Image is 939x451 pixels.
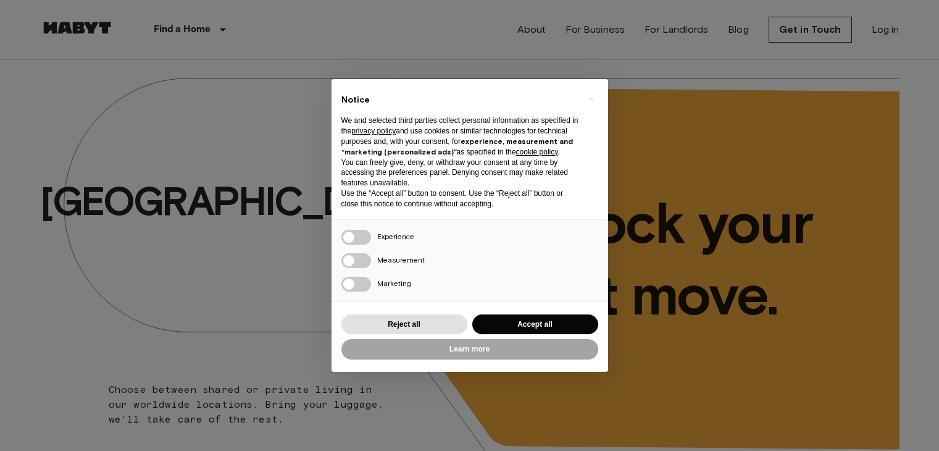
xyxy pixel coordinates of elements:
span: × [590,91,594,106]
a: cookie policy [516,148,558,156]
h2: Notice [341,94,578,106]
span: Measurement [377,255,425,264]
span: Experience [377,232,414,241]
p: Use the “Accept all” button to consent. Use the “Reject all” button or close this notice to conti... [341,188,578,209]
strong: experience, measurement and “marketing (personalized ads)” [341,137,573,156]
span: Marketing [377,279,411,288]
p: We and selected third parties collect personal information as specified in the and use cookies or... [341,116,578,157]
a: privacy policy [351,127,396,135]
p: You can freely give, deny, or withdraw your consent at any time by accessing the preferences pane... [341,158,578,188]
button: Reject all [341,314,467,335]
button: Close this notice [582,89,602,109]
button: Learn more [341,339,598,360]
button: Accept all [472,314,598,335]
